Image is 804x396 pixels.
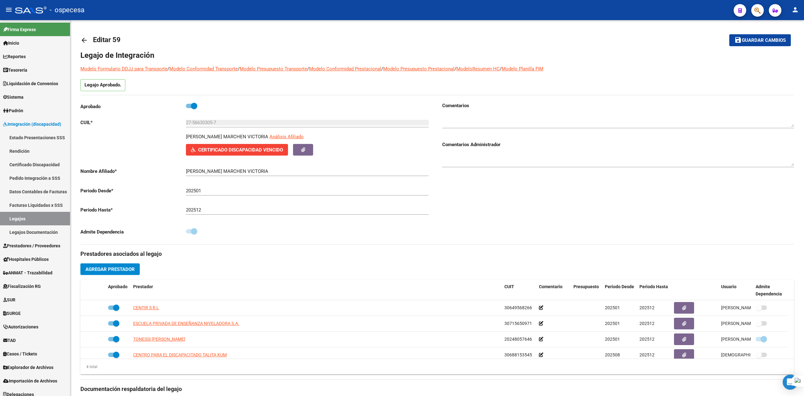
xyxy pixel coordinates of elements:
span: ANMAT - Trazabilidad [3,269,52,276]
span: CENTRO PARA EL DISCAPACITADO TALITA KUM [133,352,227,357]
span: 202512 [639,305,655,310]
a: Modelo Presupuesto Transporte [240,66,307,72]
div: 4 total [80,363,97,370]
span: Análisis Afiliado [269,134,304,140]
span: 30688153545 [504,352,532,357]
span: SUR [3,296,15,303]
a: ModeloResumen HC [456,66,500,72]
span: Firma Express [3,26,36,33]
span: Hospitales Públicos [3,256,49,263]
span: 202508 [605,352,620,357]
span: [PERSON_NAME] P [DATE] [721,337,774,342]
span: Integración (discapacidad) [3,121,61,128]
span: 202501 [605,305,620,310]
span: 30715650971 [504,321,532,326]
span: 202512 [639,321,655,326]
span: [PERSON_NAME] P [DATE] [721,321,774,326]
h3: Comentarios [442,102,794,109]
datatable-header-cell: Comentario [536,280,571,301]
h3: Documentación respaldatoria del legajo [80,385,794,393]
span: 202512 [639,337,655,342]
datatable-header-cell: Periodo Hasta [637,280,671,301]
span: Autorizaciones [3,323,38,330]
p: CUIL [80,119,186,126]
button: Agregar Prestador [80,263,140,275]
span: Comentario [539,284,562,289]
span: SURGE [3,310,21,317]
span: Importación de Archivos [3,377,57,384]
span: Padrón [3,107,23,114]
span: Usuario [721,284,736,289]
span: TAD [3,337,16,344]
a: Modelo Conformidad Transporte [169,66,238,72]
span: Certificado Discapacidad Vencido [198,147,283,153]
mat-icon: person [791,6,799,14]
button: Guardar cambios [729,34,791,46]
p: Periodo Desde [80,187,186,194]
span: Periodo Hasta [639,284,668,289]
a: Modelo Planilla FIM [502,66,543,72]
button: Certificado Discapacidad Vencido [186,144,288,156]
mat-icon: save [734,36,742,44]
span: CUIT [504,284,514,289]
span: Prestadores / Proveedores [3,242,60,249]
span: Fiscalización RG [3,283,41,290]
span: ESCUELA PRIVADA DE ENSEÑANZA NIVELADORA S.A. [133,321,239,326]
span: Sistema [3,94,24,101]
datatable-header-cell: CUIT [502,280,536,301]
datatable-header-cell: Aprobado [106,280,131,301]
a: Modelo Presupuesto Prestacional [383,66,454,72]
a: Modelo Formulario DDJJ para Transporte [80,66,167,72]
span: Admite Dependencia [756,284,782,296]
span: Editar 59 [93,36,121,44]
span: 202512 [639,352,655,357]
span: Tesorería [3,67,27,74]
p: [PERSON_NAME] MARCHEN VICTORIA [186,133,268,140]
h1: Legajo de Integración [80,50,794,60]
span: Guardar cambios [742,38,786,43]
datatable-header-cell: Prestador [131,280,502,301]
span: 30649568266 [504,305,532,310]
h3: Prestadores asociados al legajo [80,250,794,258]
p: Legajo Aprobado. [80,79,125,91]
mat-icon: menu [5,6,13,14]
span: 202501 [605,321,620,326]
datatable-header-cell: Presupuesto [571,280,602,301]
mat-icon: arrow_back [80,36,88,44]
span: Explorador de Archivos [3,364,53,371]
span: Agregar Prestador [85,267,135,272]
div: Open Intercom Messenger [783,375,798,390]
span: 20248057646 [504,337,532,342]
datatable-header-cell: Admite Dependencia [753,280,788,301]
datatable-header-cell: Usuario [719,280,753,301]
span: TONESSI [PERSON_NAME] [133,337,185,342]
datatable-header-cell: Periodo Desde [602,280,637,301]
h3: Comentarios Administrador [442,141,794,148]
span: Presupuesto [573,284,599,289]
span: [PERSON_NAME] P [DATE] [721,305,774,310]
span: CENTIR S R L [133,305,159,310]
span: Aprobado [108,284,128,289]
p: Nombre Afiliado [80,168,186,175]
span: Periodo Desde [605,284,634,289]
a: Modelo Conformidad Prestacional [309,66,381,72]
p: Admite Dependencia [80,228,186,235]
span: Prestador [133,284,153,289]
p: Aprobado [80,103,186,110]
span: Reportes [3,53,26,60]
p: Periodo Hasta [80,206,186,213]
span: Casos / Tickets [3,350,37,357]
span: 202501 [605,337,620,342]
span: - ospecesa [50,3,84,17]
span: Inicio [3,40,19,47]
span: Liquidación de Convenios [3,80,58,87]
